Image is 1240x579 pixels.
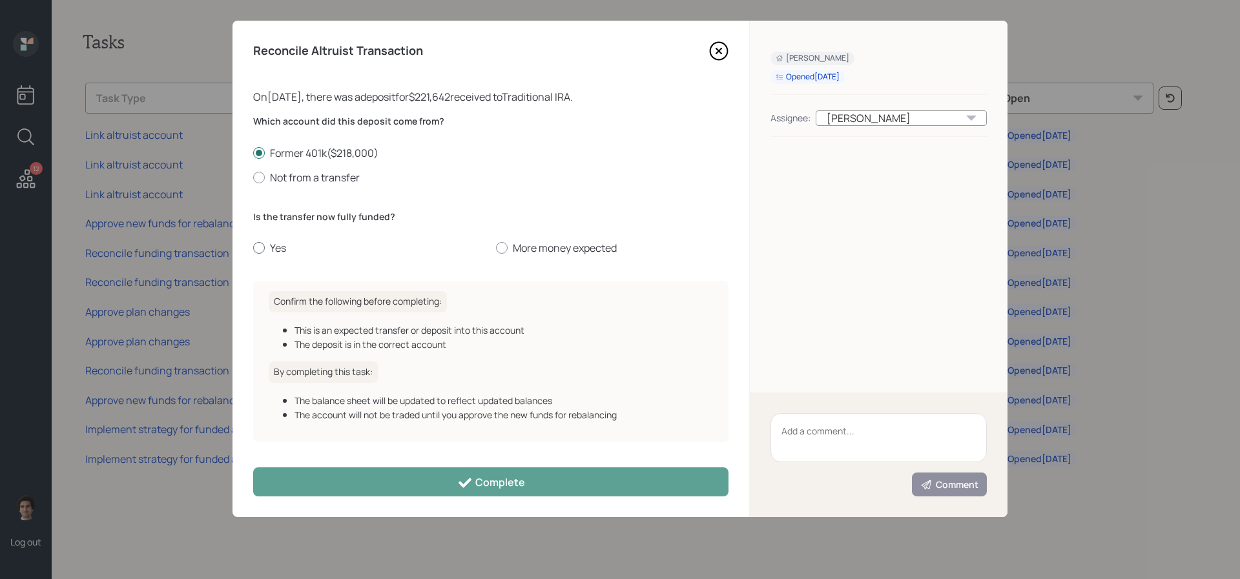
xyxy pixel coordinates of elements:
[816,110,987,126] div: [PERSON_NAME]
[294,338,713,351] div: The deposit is in the correct account
[294,323,713,337] div: This is an expected transfer or deposit into this account
[253,44,423,58] h4: Reconcile Altruist Transaction
[253,170,728,185] label: Not from a transfer
[253,467,728,496] button: Complete
[457,475,525,491] div: Complete
[269,291,447,312] h6: Confirm the following before completing:
[776,72,840,83] div: Opened [DATE]
[920,478,978,491] div: Comment
[770,111,811,125] div: Assignee:
[253,89,728,105] div: On [DATE] , there was a deposit for $221,642 received to Traditional IRA .
[253,146,728,160] label: Former 401k ( $218,000 )
[253,115,728,128] label: Which account did this deposit come from?
[253,210,728,223] label: Is the transfer now fully funded?
[294,408,713,422] div: The account will not be traded until you approve the new funds for rebalancing
[253,241,486,255] label: Yes
[294,394,713,407] div: The balance sheet will be updated to reflect updated balances
[269,361,378,383] h6: By completing this task:
[776,53,849,64] div: [PERSON_NAME]
[912,472,987,496] button: Comment
[496,241,728,255] label: More money expected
